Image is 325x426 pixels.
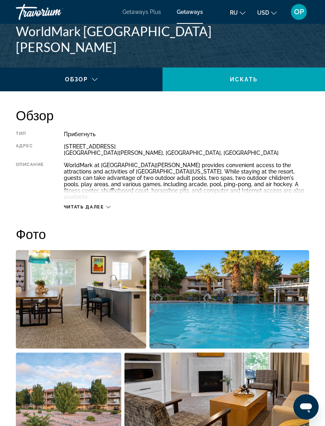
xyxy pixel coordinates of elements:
[64,162,309,200] div: WorldMark at [GEOGRAPHIC_DATA][PERSON_NAME] provides convenient access to the attractions and act...
[64,204,111,210] button: Читать далее
[230,10,238,16] span: ru
[16,162,44,200] div: Описание
[64,204,104,210] span: Читать далее
[16,226,309,242] h2: Фото
[122,9,161,15] a: Getaways Plus
[64,131,309,137] div: Прибегнуть
[257,10,269,16] span: USD
[16,23,309,55] h1: WorldMark [GEOGRAPHIC_DATA][PERSON_NAME]
[64,143,309,156] div: [STREET_ADDRESS] [GEOGRAPHIC_DATA][PERSON_NAME], [GEOGRAPHIC_DATA], [GEOGRAPHIC_DATA]
[230,7,245,18] button: Change language
[16,143,44,156] div: Адрес
[294,8,304,16] span: OP
[149,250,310,349] button: Open full-screen image slider
[16,131,44,137] div: Тип
[16,107,309,123] h2: Обзор
[230,76,258,83] span: искать
[16,2,95,22] a: Travorium
[293,394,319,420] iframe: Кнопка запуска окна обмена сообщениями
[16,250,146,349] button: Open full-screen image slider
[257,7,277,18] button: Change currency
[177,9,203,15] a: Getaways
[289,4,309,20] button: User Menu
[162,67,325,91] button: искать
